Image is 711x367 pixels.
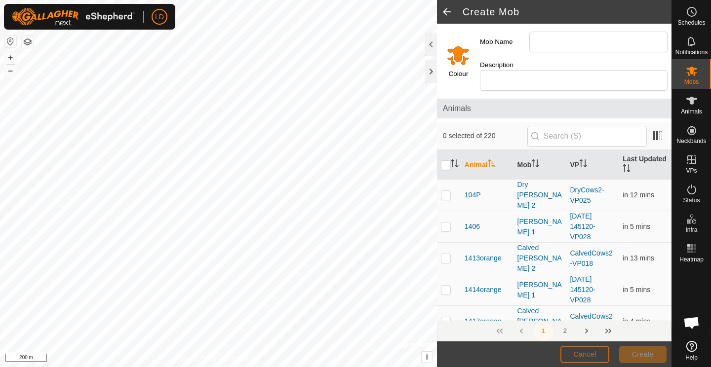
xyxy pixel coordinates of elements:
button: – [4,65,16,76]
span: 1406 [465,221,480,232]
span: Schedules [677,20,705,26]
th: Animal [461,150,513,180]
button: Cancel [560,346,609,363]
span: VPs [686,168,697,174]
div: Open chat [677,308,707,337]
div: Calved [PERSON_NAME] 2 [517,243,562,274]
button: Reset Map [4,36,16,47]
a: Privacy Policy [179,354,216,363]
a: DryCows2-VP025 [570,186,604,204]
th: VP [566,150,619,180]
span: Animals [443,103,666,114]
button: Next Page [577,321,596,341]
span: Mobs [684,79,699,85]
span: Notifications [675,49,708,55]
a: Help [672,337,711,365]
input: Search (S) [527,126,647,147]
div: [PERSON_NAME] 1 [517,217,562,237]
a: CalvedCows2-VP018 [570,249,612,267]
img: Gallagher Logo [12,8,135,26]
th: Last Updated [619,150,671,180]
p-sorticon: Activate to sort [623,166,631,174]
label: Colour [448,69,468,79]
button: Create [619,346,667,363]
span: Help [685,355,698,361]
div: Dry [PERSON_NAME] 2 [517,180,562,211]
label: Mob Name [480,32,529,52]
span: Heatmap [679,257,704,262]
span: 10 Sept 2025, 7:18 am [623,191,654,199]
h2: Create Mob [463,6,671,18]
p-sorticon: Activate to sort [531,161,539,169]
span: Infra [685,227,697,233]
span: 1414orange [465,285,502,295]
span: Animals [681,109,702,114]
span: 1417orange [465,316,502,327]
label: Description [480,60,529,70]
span: 10 Sept 2025, 7:19 am [623,254,654,262]
span: 10 Sept 2025, 7:10 am [623,317,650,325]
p-sorticon: Activate to sort [451,161,459,169]
span: 10 Sept 2025, 7:11 am [623,222,650,230]
span: i [426,353,428,361]
span: LD [155,12,164,22]
span: Create [632,350,654,358]
p-sorticon: Activate to sort [579,161,587,169]
th: Mob [513,150,566,180]
span: Status [683,197,700,203]
button: 2 [555,321,575,341]
div: Calved [PERSON_NAME] 2 [517,306,562,337]
a: [DATE] 145120-VP028 [570,212,595,241]
div: [PERSON_NAME] 1 [517,280,562,300]
span: Cancel [573,350,596,358]
span: 0 selected of 220 [443,131,527,141]
span: 10 Sept 2025, 7:11 am [623,286,650,294]
span: 1413orange [465,253,502,263]
button: Last Page [598,321,618,341]
p-sorticon: Activate to sort [488,161,496,169]
a: [DATE] 145120-VP028 [570,275,595,304]
a: CalvedCows2-VP018 [570,312,612,330]
button: i [422,352,433,363]
button: Map Layers [22,36,34,48]
button: + [4,52,16,64]
span: Neckbands [676,138,706,144]
button: 1 [533,321,553,341]
a: Contact Us [228,354,257,363]
span: 104P [465,190,481,200]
